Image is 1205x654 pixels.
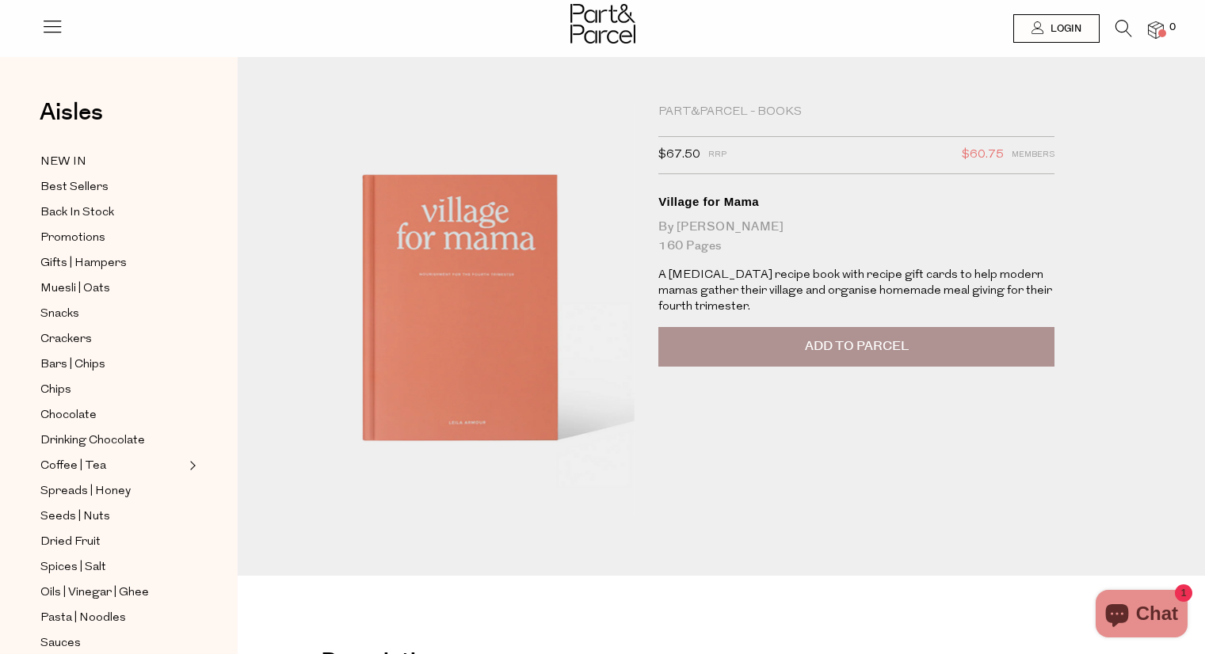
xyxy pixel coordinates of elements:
div: Part&Parcel - Books [658,105,1054,120]
a: Bars | Chips [40,355,185,375]
img: Part&Parcel [570,4,635,44]
a: Crackers [40,329,185,349]
a: Back In Stock [40,203,185,222]
a: Chips [40,380,185,400]
span: Oils | Vinegar | Ghee [40,584,149,603]
a: Pasta | Noodles [40,608,185,628]
span: Aisles [40,95,103,130]
span: Crackers [40,330,92,349]
span: Snacks [40,305,79,324]
a: Spices | Salt [40,557,185,577]
a: Snacks [40,304,185,324]
a: Chocolate [40,405,185,425]
a: Best Sellers [40,177,185,197]
span: Add to Parcel [805,337,909,356]
a: Spreads | Honey [40,481,185,501]
p: A [MEDICAL_DATA] recipe book with recipe gift cards to help modern mamas gather their village and... [658,268,1054,315]
div: by [PERSON_NAME] 160 pages [658,218,1054,256]
span: Muesli | Oats [40,279,110,298]
a: Seeds | Nuts [40,507,185,527]
span: Bars | Chips [40,356,105,375]
span: Sauces [40,634,81,653]
span: Back In Stock [40,203,114,222]
a: NEW IN [40,152,185,172]
div: Village for Mama [658,194,1054,210]
span: Chocolate [40,406,97,425]
span: Chips [40,381,71,400]
img: Village for Mama [285,105,635,516]
a: Muesli | Oats [40,279,185,298]
span: Spices | Salt [40,558,106,577]
span: NEW IN [40,153,86,172]
span: RRP [708,145,726,165]
span: Dried Fruit [40,533,101,552]
a: Login [1013,14,1100,43]
span: Members [1012,145,1054,165]
a: Promotions [40,228,185,248]
span: Gifts | Hampers [40,254,127,273]
a: Drinking Chocolate [40,431,185,451]
inbox-online-store-chat: Shopify online store chat [1091,590,1192,641]
span: $60.75 [962,145,1004,165]
span: Seeds | Nuts [40,508,110,527]
a: Coffee | Tea [40,456,185,476]
a: Dried Fruit [40,532,185,552]
span: $67.50 [658,145,700,165]
span: Best Sellers [40,178,109,197]
span: 0 [1165,21,1180,35]
span: Drinking Chocolate [40,432,145,451]
span: Promotions [40,229,105,248]
a: Oils | Vinegar | Ghee [40,583,185,603]
span: Spreads | Honey [40,482,131,501]
span: Coffee | Tea [40,457,106,476]
a: Sauces [40,633,185,653]
span: Login [1047,22,1081,36]
a: Aisles [40,101,103,140]
a: Gifts | Hampers [40,253,185,273]
span: Pasta | Noodles [40,609,126,628]
button: Expand/Collapse Coffee | Tea [185,456,196,475]
button: Add to Parcel [658,327,1054,367]
a: 0 [1148,21,1164,38]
